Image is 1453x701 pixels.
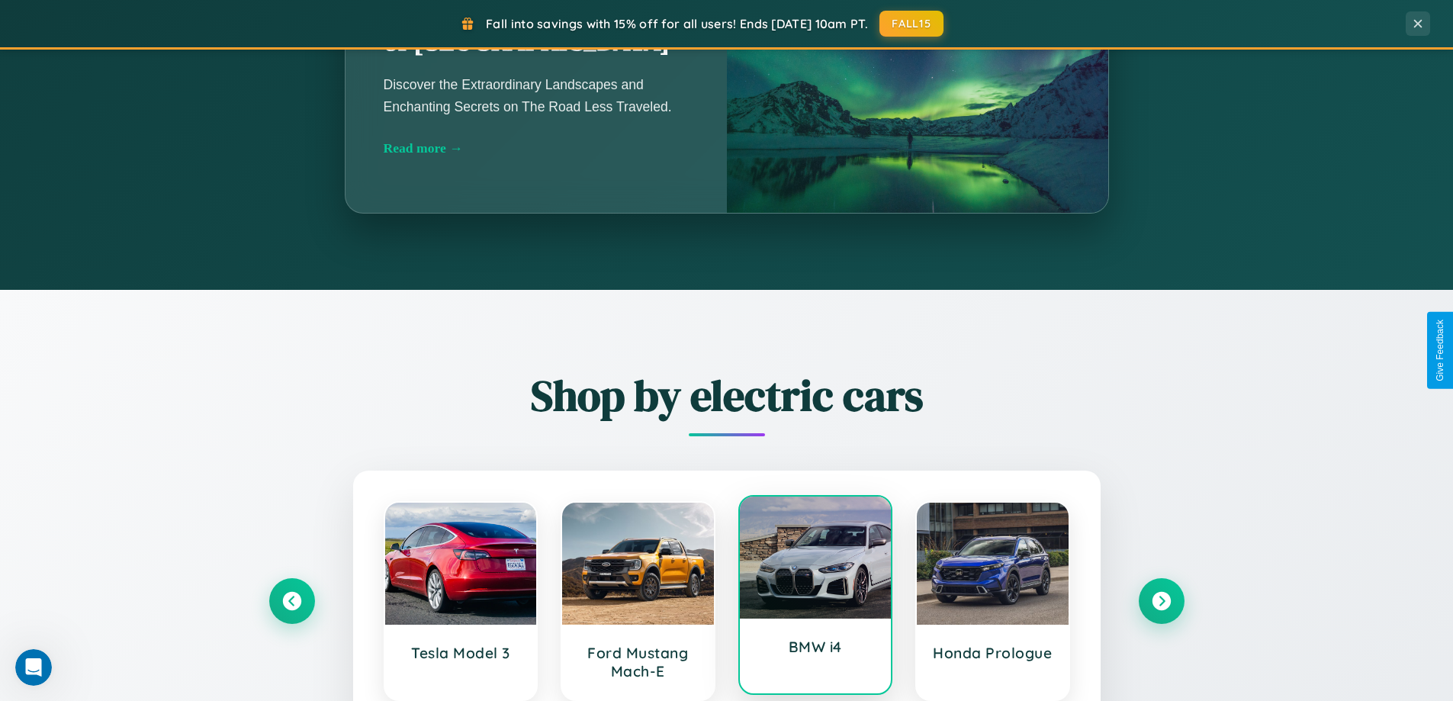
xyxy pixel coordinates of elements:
div: Give Feedback [1435,320,1445,381]
p: Discover the Extraordinary Landscapes and Enchanting Secrets on The Road Less Traveled. [384,74,689,117]
iframe: Intercom live chat [15,649,52,686]
h2: Shop by electric cars [269,366,1185,425]
h3: Tesla Model 3 [400,644,522,662]
button: FALL15 [879,11,943,37]
h3: Ford Mustang Mach-E [577,644,699,680]
span: Fall into savings with 15% off for all users! Ends [DATE] 10am PT. [486,16,868,31]
h3: Honda Prologue [932,644,1053,662]
h3: BMW i4 [755,638,876,656]
div: Read more → [384,140,689,156]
